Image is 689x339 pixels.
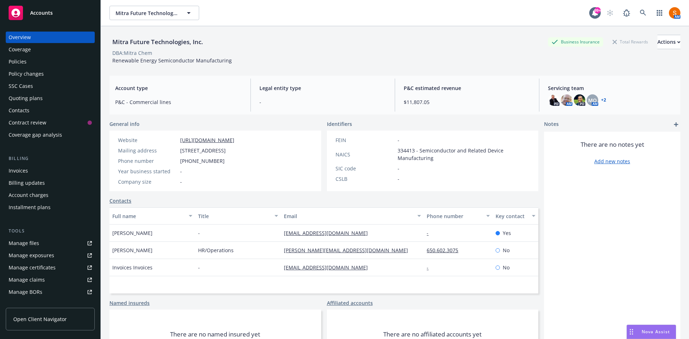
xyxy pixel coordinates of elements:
span: General info [109,120,140,128]
a: - [427,264,434,271]
a: Add new notes [594,157,630,165]
span: Notes [544,120,559,129]
span: [STREET_ADDRESS] [180,147,226,154]
span: HR/Operations [198,246,234,254]
img: photo [561,94,572,106]
span: Identifiers [327,120,352,128]
button: Title [195,207,281,225]
a: Manage claims [6,274,95,286]
a: Affiliated accounts [327,299,373,307]
div: Tools [6,227,95,235]
span: - [198,229,200,237]
div: Coverage [9,44,31,55]
span: MQ [588,96,597,104]
div: Phone number [118,157,177,165]
span: Legal entity type [259,84,386,92]
a: [URL][DOMAIN_NAME] [180,137,234,143]
div: Quoting plans [9,93,43,104]
a: Coverage gap analysis [6,129,95,141]
div: Coverage gap analysis [9,129,62,141]
span: Account type [115,84,242,92]
span: P&C - Commercial lines [115,98,242,106]
a: Policy changes [6,68,95,80]
button: Full name [109,207,195,225]
a: Accounts [6,3,95,23]
button: Actions [657,35,680,49]
a: Switch app [652,6,667,20]
a: Manage files [6,237,95,249]
div: SIC code [336,165,395,172]
span: Servicing team [548,84,675,92]
span: Mitra Future Technologies, Inc. [116,9,178,17]
div: DBA: Mitra Chem [112,49,152,57]
div: Mailing address [118,147,177,154]
span: - [180,168,182,175]
a: add [672,120,680,129]
span: - [198,264,200,271]
div: Full name [112,212,184,220]
a: Contacts [6,105,95,116]
a: Manage certificates [6,262,95,273]
span: No [503,264,510,271]
div: Summary of insurance [9,298,63,310]
span: [PERSON_NAME] [112,229,153,237]
a: Installment plans [6,202,95,213]
div: Contract review [9,117,46,128]
span: Accounts [30,10,53,16]
div: Business Insurance [548,37,603,46]
a: Policies [6,56,95,67]
span: $11,807.05 [404,98,530,106]
a: Coverage [6,44,95,55]
span: Invoices Invoices [112,264,153,271]
a: Manage exposures [6,250,95,261]
div: Total Rewards [609,37,652,46]
a: Quoting plans [6,93,95,104]
div: NAICS [336,151,395,158]
a: [PERSON_NAME][EMAIL_ADDRESS][DOMAIN_NAME] [284,247,414,254]
button: Email [281,207,424,225]
span: Nova Assist [642,329,670,335]
a: SSC Cases [6,80,95,92]
div: 99+ [594,7,601,13]
a: Overview [6,32,95,43]
div: Manage exposures [9,250,54,261]
a: Account charges [6,189,95,201]
div: Key contact [496,212,528,220]
div: Policy changes [9,68,44,80]
span: Yes [503,229,511,237]
a: Invoices [6,165,95,176]
a: Summary of insurance [6,298,95,310]
div: Drag to move [627,325,636,339]
span: - [398,175,399,183]
button: Phone number [424,207,492,225]
a: Manage BORs [6,286,95,298]
div: Manage claims [9,274,45,286]
button: Nova Assist [627,325,676,339]
span: - [398,136,399,144]
span: - [259,98,386,106]
button: Key contact [493,207,538,225]
div: Contacts [9,105,29,116]
span: There are no affiliated accounts yet [383,330,482,339]
a: +2 [601,98,606,102]
div: Email [284,212,413,220]
a: Named insureds [109,299,150,307]
span: P&C estimated revenue [404,84,530,92]
a: Contacts [109,197,131,204]
span: There are no notes yet [581,140,644,149]
img: photo [574,94,585,106]
span: No [503,246,510,254]
a: Contract review [6,117,95,128]
div: SSC Cases [9,80,33,92]
a: Search [636,6,650,20]
span: [PHONE_NUMBER] [180,157,225,165]
a: Billing updates [6,177,95,189]
div: CSLB [336,175,395,183]
div: Mitra Future Technologies, Inc. [109,37,206,47]
a: - [427,230,434,236]
a: Start snowing [603,6,617,20]
a: Report a Bug [619,6,634,20]
span: Open Client Navigator [13,315,67,323]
